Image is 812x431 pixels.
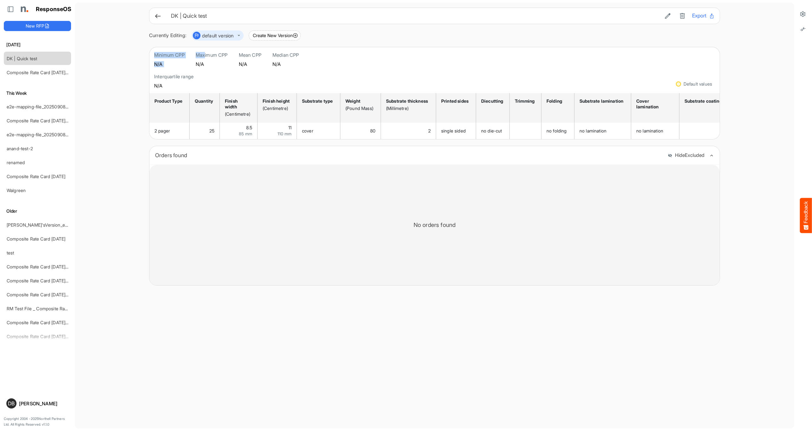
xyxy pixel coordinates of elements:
[386,106,429,111] div: (Millimetre)
[149,32,187,40] div: Currently Editing:
[636,128,663,133] span: no lamination
[239,131,252,136] span: 85 mm
[302,128,313,133] span: cover
[272,61,299,67] h5: N/A
[4,416,71,427] p: Copyright 2004 - 2025 Northell Partners Ltd. All Rights Reserved. v 1.1.0
[679,123,730,139] td: is template cell Column Header httpsnorthellcomontologiesmapping-rulesmanufacturinghassubstrateco...
[155,151,663,160] div: Orders found
[220,123,258,139] td: 8.5 is template cell Column Header httpsnorthellcomontologiesmapping-rulesmeasurementhasfinishsiz...
[441,128,466,133] span: single sided
[7,278,82,283] a: Composite Rate Card [DATE]_smaller
[663,12,672,20] button: Edit
[547,128,567,133] span: no folding
[668,153,704,158] button: HideExcluded
[171,13,658,19] h6: DK | Quick test
[441,98,469,104] div: Printed sides
[149,123,190,139] td: 2 pager is template cell Column Header product-type
[7,320,82,325] a: Composite Rate Card [DATE]_smaller
[7,70,71,75] a: Composite Rate Card [DATE] (1)
[515,98,534,104] div: Trimming
[154,74,193,80] h6: Interquartile range
[7,118,82,123] a: Composite Rate Card [DATE]_smaller
[541,123,574,139] td: no folding is template cell Column Header httpsnorthellcomontologiesmapping-rulesmanufacturinghas...
[386,98,429,104] div: Substrate thickness
[209,128,214,133] span: 25
[340,123,381,139] td: 80 is template cell Column Header httpsnorthellcomontologiesmapping-rulesmaterialhasmaterialweight
[288,125,291,130] span: 11
[154,128,170,133] span: 2 pager
[302,98,333,104] div: Substrate type
[7,236,65,241] a: Composite Rate Card [DATE]
[278,131,291,136] span: 110 mm
[631,123,679,139] td: no lamination is template cell Column Header httpsnorthellcomontologiesmapping-rulesmanufacturing...
[476,123,510,139] td: no die-cut is template cell Column Header httpsnorthellcomontologiesmapping-rulesmanufacturinghas...
[7,222,126,228] a: [PERSON_NAME]'sVersion_e2e-test-file_20250604_111803
[7,132,81,137] a: e2e-mapping-file_20250908_161650
[225,111,250,117] div: (Centimetre)
[263,106,290,111] div: (Centimetre)
[154,52,185,58] h6: Minimum CPP
[7,250,14,255] a: test
[7,188,26,193] a: Walgreen
[580,128,606,133] span: no lamination
[7,264,82,269] a: Composite Rate Card [DATE]_smaller
[436,123,476,139] td: single sided is template cell Column Header httpsnorthellcomontologiesmapping-rulesmanufacturingh...
[7,160,25,165] a: renamed
[4,90,71,97] h6: This Week
[4,21,71,31] button: New RFP
[7,146,33,151] a: anand-test-2
[17,3,30,16] img: Northell
[580,98,624,104] div: Substrate lamination
[481,98,502,104] div: Diecutting
[19,401,69,406] div: [PERSON_NAME]
[7,56,37,61] a: DK | Quick test
[684,98,722,104] div: Substrate coating
[239,52,261,58] h6: Mean CPP
[428,128,431,133] span: 2
[36,6,72,13] h1: ResponseOS
[249,30,301,41] button: Create New Version
[574,123,631,139] td: no lamination is template cell Column Header httpsnorthellcomontologiesmapping-rulesmanufacturing...
[263,98,290,104] div: Finish height
[345,98,374,104] div: Weight
[345,106,374,111] div: (Pound Mass)
[684,82,712,86] div: Default values
[7,104,81,109] a: e2e-mapping-file_20250908_163537
[7,174,65,179] a: Composite Rate Card [DATE]
[678,12,687,20] button: Delete
[636,98,672,110] div: Cover lamination
[195,98,213,104] div: Quantity
[481,128,502,133] span: no die-cut
[297,123,340,139] td: cover is template cell Column Header httpsnorthellcomontologiesmapping-rulesmaterialhassubstratem...
[7,306,95,311] a: RM Test File _ Composite Rate Card [DATE]
[154,83,193,88] h5: N/A
[196,52,228,58] h6: Maximum CPP
[4,41,71,48] h6: [DATE]
[510,123,541,139] td: is template cell Column Header httpsnorthellcomontologiesmapping-rulesmanufacturinghastrimmingtype
[370,128,376,133] span: 80
[272,52,299,58] h6: Median CPP
[692,12,715,20] button: Export
[225,98,250,110] div: Finish width
[547,98,567,104] div: Folding
[154,98,182,104] div: Product Type
[800,198,812,233] button: Feedback
[8,401,15,406] span: DB
[381,123,436,139] td: 2 is template cell Column Header httpsnorthellcomontologiesmapping-rulesmaterialhassubstratemater...
[4,208,71,215] h6: Older
[239,61,261,67] h5: N/A
[154,61,185,67] h5: N/A
[414,220,455,230] p: No orders found
[246,125,252,130] span: 8.5
[190,123,220,139] td: 25 is template cell Column Header httpsnorthellcomontologiesmapping-rulesorderhasquantity
[196,61,228,67] h5: N/A
[258,123,297,139] td: 11 is template cell Column Header httpsnorthellcomontologiesmapping-rulesmeasurementhasfinishsize...
[7,292,82,297] a: Composite Rate Card [DATE]_smaller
